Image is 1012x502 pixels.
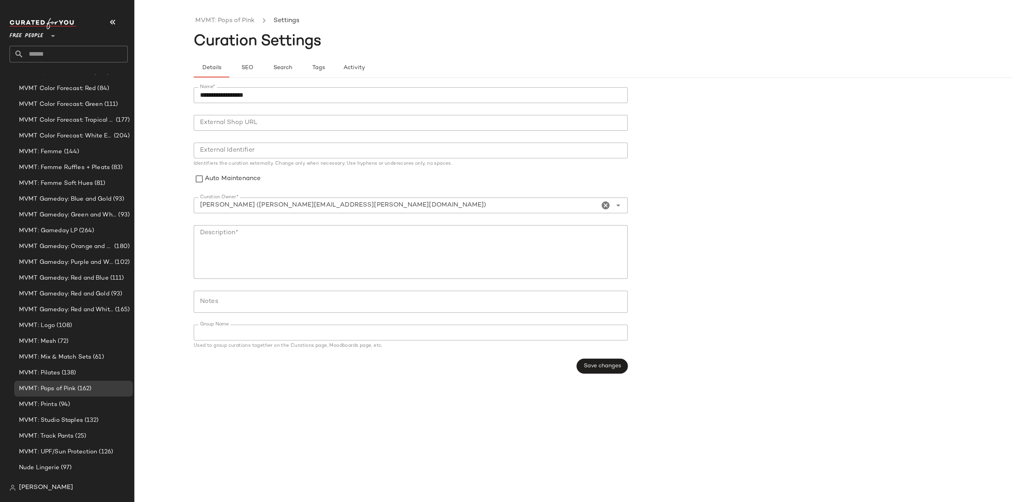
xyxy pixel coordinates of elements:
[19,483,73,493] span: [PERSON_NAME]
[19,195,111,204] span: MVMT Gameday: Blue and Gold
[110,163,123,172] span: (83)
[19,305,113,314] span: MVMT Gameday: Red and White/Red and Black
[583,363,621,369] span: Save changes
[19,290,110,299] span: MVMT Gameday: Red and Gold
[19,226,77,235] span: MVMT: Gameday LP
[19,416,83,425] span: MVMT: Studio Staples
[19,179,93,188] span: MVMT: Femme Soft Hues
[19,447,97,457] span: MVMT: UPF/Sun Protection
[194,162,628,166] div: Identifiers the curation externally. Change only when necessary. Use hyphens or underscores only,...
[112,132,130,141] span: (204)
[56,337,68,346] span: (72)
[110,290,123,299] span: (93)
[343,65,364,71] span: Activity
[19,100,103,109] span: MVMT Color Forecast: Green
[117,211,130,220] span: (93)
[614,201,623,210] i: Open
[74,432,86,441] span: (25)
[9,27,43,41] span: Free People
[109,274,124,283] span: (111)
[19,242,113,251] span: MVMT Gameday: Orange and Blue
[97,447,113,457] span: (126)
[19,274,109,283] span: MVMT Gameday: Red and Blue
[19,384,76,393] span: MVMT: Pops of Pink
[19,84,96,93] span: MVMT Color Forecast: Red
[577,359,628,374] button: Save changes
[113,258,130,267] span: (102)
[202,65,221,71] span: Details
[273,65,292,71] span: Search
[19,147,62,156] span: MVMT: Femme
[19,369,60,378] span: MVMT: Pilates
[9,485,16,491] img: svg%3e
[19,163,110,172] span: MVMT: Femme Ruffles + Pleats
[83,416,99,425] span: (132)
[19,400,57,409] span: MVMT: Prints
[205,170,261,188] label: Auto Maintenance
[103,100,118,109] span: (111)
[62,147,79,156] span: (144)
[241,65,253,71] span: SEO
[85,479,101,488] span: (132)
[194,344,628,348] div: Used to group curations together on the Curations page, Moodboards page, etc.
[19,337,56,346] span: MVMT: Mesh
[19,353,91,362] span: MVMT: Mix & Match Sets
[19,116,114,125] span: MVMT Color Forecast: Tropical Brights
[9,18,77,29] img: cfy_white_logo.C9jOOHJF.svg
[601,201,610,210] i: Clear Curation Owner*
[312,65,325,71] span: Tags
[19,258,113,267] span: MVMT Gameday: Purple and White
[113,305,130,314] span: (165)
[91,353,104,362] span: (61)
[59,463,72,472] span: (97)
[19,432,74,441] span: MVMT: Track Pants
[194,34,321,49] span: Curation Settings
[111,195,125,204] span: (93)
[93,179,106,188] span: (81)
[55,321,72,330] span: (108)
[19,132,112,141] span: MVMT Color Forecast: White Edit
[77,226,94,235] span: (264)
[96,84,109,93] span: (84)
[113,242,130,251] span: (180)
[76,384,92,393] span: (162)
[19,463,59,472] span: Nude Lingerie
[272,16,301,26] li: Settings
[195,16,255,26] a: MVMT: Pops of Pink
[19,479,85,488] span: Outfits: Airport Outfits
[19,321,55,330] span: MVMT: Logo
[19,211,117,220] span: MVMT Gameday: Green and White
[57,400,70,409] span: (94)
[114,116,130,125] span: (177)
[60,369,76,378] span: (138)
